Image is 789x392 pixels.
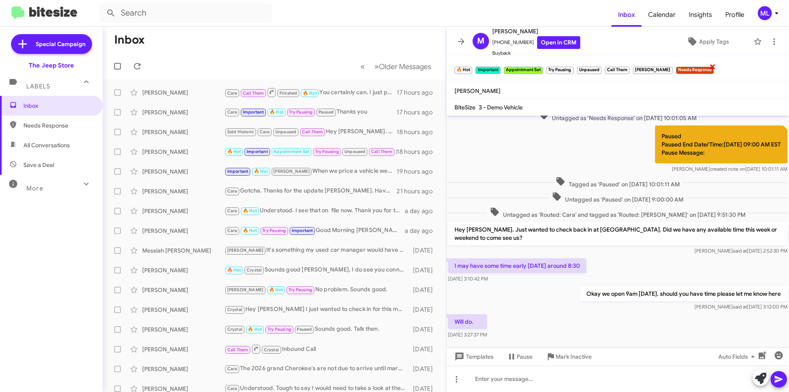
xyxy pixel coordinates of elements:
span: Paused [297,327,312,332]
span: Buyback [492,49,580,57]
a: Special Campaign [11,34,92,54]
small: 🔥 Hot [454,67,472,74]
div: [PERSON_NAME] [142,266,224,274]
span: Paused [318,109,334,115]
span: Calendar [641,3,682,27]
h1: Inbox [114,33,145,46]
span: Untagged as 'Routed: Cara' and tagged as 'Routed: [PERSON_NAME]' on [DATE] 9:51:30 PM [487,207,749,219]
div: No problem. Sounds good. [224,285,409,295]
small: [PERSON_NAME] [633,67,672,74]
span: BiteSize [454,104,475,111]
div: [PERSON_NAME] [142,187,224,195]
div: Thanks you [224,107,397,117]
span: Tagged as 'Paused' on [DATE] 10:01:11 AM [552,176,683,188]
div: [DATE] [409,286,439,294]
span: × [709,61,716,71]
div: [PERSON_NAME] [142,128,224,136]
div: [PERSON_NAME] [142,148,224,156]
span: Unpaused [275,129,297,135]
span: [PERSON_NAME] [492,26,580,36]
span: 🔥 Hot [243,208,257,213]
span: Inbox [23,102,93,110]
div: [DATE] [409,246,439,255]
p: Paused Paused End Date/Time:[DATE] 09:00 AM EST Pause Message: [655,125,787,163]
p: Hey [PERSON_NAME]. Just wanted to check back in at [GEOGRAPHIC_DATA]. Did we have any available t... [448,222,787,245]
span: All Conversations [23,141,70,149]
div: [PERSON_NAME] [142,365,224,373]
small: Important [475,67,500,74]
span: Important [227,169,249,174]
span: Older Messages [379,62,431,71]
div: 21 hours ago [397,187,439,195]
button: Previous [355,58,370,75]
div: 18 hours ago [397,148,439,156]
a: Open in CRM [537,36,580,49]
small: Try Pausing [546,67,573,74]
span: Cara [227,386,238,391]
nav: Page navigation example [356,58,436,75]
span: Sold Historic [227,129,254,135]
div: [DATE] [409,306,439,314]
button: Apply Tags [665,34,750,49]
span: Needs Response [23,121,93,130]
div: 18 hours ago [397,128,439,136]
span: Apply Tags [699,34,729,49]
span: Pause [517,349,533,364]
span: 🔥 Hot [248,327,262,332]
span: [PERSON_NAME] [DATE] 10:01:11 AM [672,166,787,172]
div: [DATE] [409,365,439,373]
span: Cara [227,208,238,213]
span: 3 - Demo Vehicle [479,104,523,111]
span: [PERSON_NAME] [227,287,264,292]
span: Cara [227,90,238,96]
span: Call Them [243,90,264,96]
span: Auto Fields [718,349,758,364]
span: [PERSON_NAME] [273,169,310,174]
span: Cara [260,129,270,135]
span: More [26,185,43,192]
span: « [360,61,365,72]
small: Unpaused [577,67,602,74]
span: [PHONE_NUMBER] [492,36,580,49]
span: Labels [26,83,50,90]
div: Sounds good [PERSON_NAME], I do see you connected with [PERSON_NAME]. See you [DATE] ! [224,265,409,275]
div: a day ago [405,227,439,235]
div: 17 hours ago [397,108,439,116]
span: Important [243,109,264,115]
span: [PERSON_NAME] [DATE] 2:52:30 PM [694,248,787,254]
span: Cara [227,109,238,115]
div: Good Morning [PERSON_NAME]. That sounds great! Just confirming we will see you on the 22nd. Shoul... [224,226,405,235]
div: Will do. [224,147,397,156]
span: [DATE] 3:27:37 PM [448,332,487,338]
small: Call Them [605,67,630,74]
span: Special Campaign [36,40,85,48]
div: It's something my used car manager would have to check out in person. Would you be interested in ... [224,246,409,255]
span: [PERSON_NAME] [227,248,264,253]
span: Insights [682,3,719,27]
span: Call Them [227,347,249,353]
div: a day ago [405,207,439,215]
div: Messiah [PERSON_NAME] [142,246,224,255]
span: M [477,35,484,48]
div: Hey [PERSON_NAME]. I just wanted to get back here at [GEOGRAPHIC_DATA]. You have any time this we... [224,127,397,137]
span: Save a Deal [23,161,54,169]
span: 🔥 Hot [227,149,241,154]
p: I may have some time early [DATE] around 8:30 [448,258,586,273]
button: Templates [446,349,500,364]
a: Profile [719,3,751,27]
div: [PERSON_NAME] [142,325,224,334]
span: Cara [227,228,238,233]
a: Inbox [611,3,641,27]
div: The 2026 grand Cherokee's are not due to arrive until march of next year just so you are aware. [224,364,409,373]
span: Crystal [264,347,279,353]
small: Appointment Set [504,67,543,74]
span: » [374,61,379,72]
div: [PERSON_NAME] [142,306,224,314]
button: Mark Inactive [539,349,598,364]
span: Finished [279,90,298,96]
div: 19 hours ago [397,167,439,176]
span: Templates [453,349,494,364]
div: [PERSON_NAME] [142,167,224,176]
